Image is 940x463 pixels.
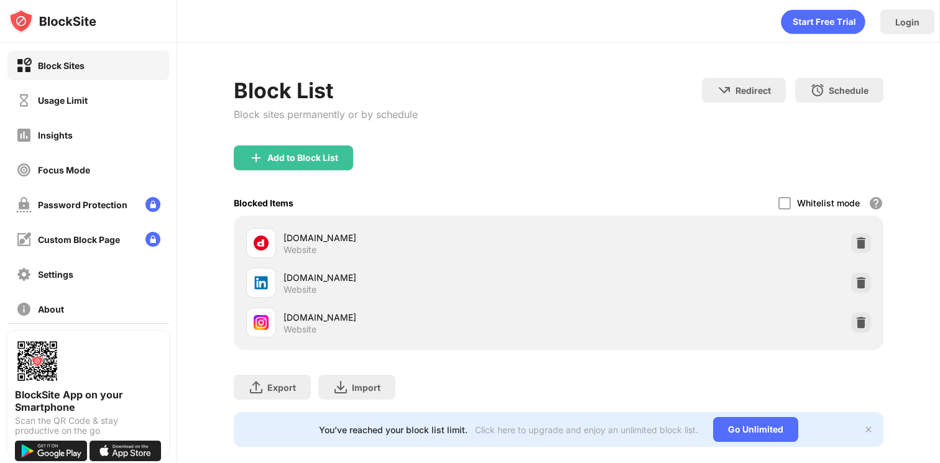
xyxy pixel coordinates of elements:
div: Usage Limit [38,95,88,106]
img: get-it-on-google-play.svg [15,441,87,461]
div: Focus Mode [38,165,90,175]
img: password-protection-off.svg [16,197,32,213]
div: About [38,304,64,314]
div: Block List [234,78,418,103]
img: focus-off.svg [16,162,32,178]
img: favicons [254,275,269,290]
div: Export [267,382,296,393]
div: Go Unlimited [713,417,798,442]
div: Click here to upgrade and enjoy an unlimited block list. [475,424,698,435]
div: [DOMAIN_NAME] [283,271,559,284]
div: BlockSite App on your Smartphone [15,388,162,413]
div: Add to Block List [267,153,338,163]
img: favicons [254,236,269,250]
div: Blocked Items [234,198,293,208]
img: time-usage-off.svg [16,93,32,108]
div: Settings [38,269,73,280]
img: options-page-qr-code.png [15,339,60,383]
div: animation [781,9,865,34]
div: Block Sites [38,60,85,71]
img: logo-blocksite.svg [9,9,96,34]
img: settings-off.svg [16,267,32,282]
div: Redirect [735,85,771,96]
img: x-button.svg [864,424,873,434]
div: Block sites permanently or by schedule [234,108,418,121]
img: download-on-the-app-store.svg [90,441,162,461]
div: Website [283,244,316,255]
div: Login [895,17,919,27]
div: Schedule [829,85,869,96]
div: [DOMAIN_NAME] [283,311,559,324]
div: Website [283,324,316,335]
img: insights-off.svg [16,127,32,143]
div: Website [283,284,316,295]
img: about-off.svg [16,301,32,317]
div: Insights [38,130,73,140]
img: block-on.svg [16,58,32,73]
div: You’ve reached your block list limit. [319,424,468,435]
img: customize-block-page-off.svg [16,232,32,247]
div: Password Protection [38,199,127,210]
div: Scan the QR Code & stay productive on the go [15,416,162,436]
div: Import [352,382,380,393]
div: Whitelist mode [797,198,860,208]
div: Custom Block Page [38,234,120,245]
div: [DOMAIN_NAME] [283,231,559,244]
img: lock-menu.svg [145,197,160,212]
img: favicons [254,315,269,330]
img: lock-menu.svg [145,232,160,247]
